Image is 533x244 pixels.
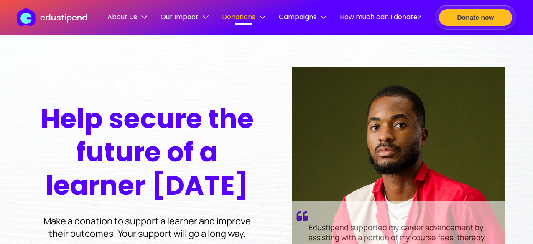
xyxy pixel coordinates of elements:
button: Donate now [439,9,512,26]
span: Campaigns [279,12,326,22]
img: down [141,14,147,20]
p: Make a donation to support a learner and improve their outcomes. Your support will go a long way. [32,215,263,240]
img: down [260,14,265,20]
span: How much can I donate? [340,12,421,22]
a: How much can I donate? [340,12,421,23]
p: edustipend [40,11,88,24]
span: Our Impact [161,12,209,22]
h1: Help secure the future of a learner [DATE] [28,102,267,202]
img: down [321,14,326,20]
span: About Us [107,12,147,22]
a: Donate now [435,5,516,30]
span: Donations [222,12,265,22]
a: edustipend logoedustipend [17,8,87,26]
img: edustipend logo [17,8,39,26]
img: quote-icon [296,210,309,222]
img: down [203,14,209,20]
